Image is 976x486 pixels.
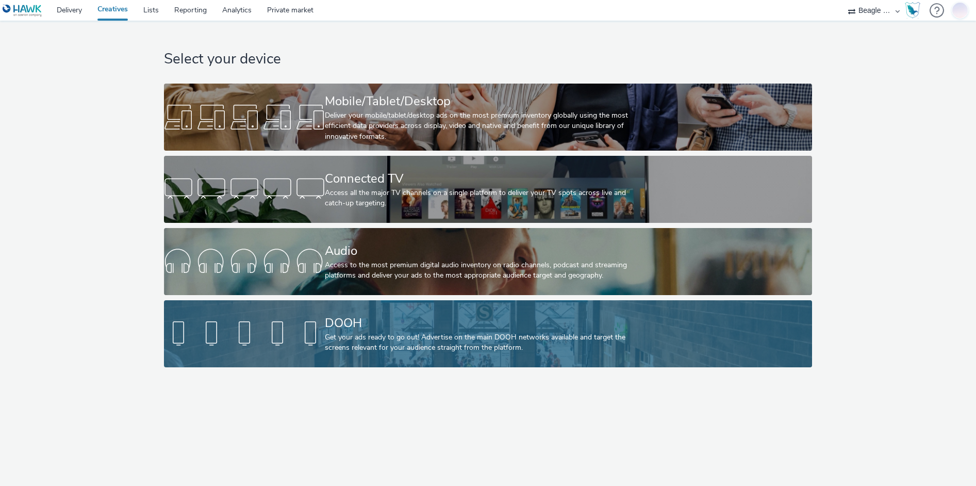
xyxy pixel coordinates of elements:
div: Deliver your mobile/tablet/desktop ads on the most premium inventory globally using the most effi... [325,110,647,142]
div: DOOH [325,314,647,332]
a: AudioAccess to the most premium digital audio inventory on radio channels, podcast and streaming ... [164,228,812,295]
a: Mobile/Tablet/DesktopDeliver your mobile/tablet/desktop ads on the most premium inventory globall... [164,84,812,151]
div: Access to the most premium digital audio inventory on radio channels, podcast and streaming platf... [325,260,647,281]
div: Access all the major TV channels on a single platform to deliver your TV spots across live and ca... [325,188,647,209]
div: Audio [325,242,647,260]
h1: Select your device [164,50,812,69]
div: Connected TV [325,170,647,188]
a: DOOHGet your ads ready to go out! Advertise on the main DOOH networks available and target the sc... [164,300,812,367]
img: undefined Logo [3,4,42,17]
a: Hawk Academy [905,2,924,19]
div: Mobile/Tablet/Desktop [325,92,647,110]
img: Jonas Bruzga [952,1,968,20]
a: Connected TVAccess all the major TV channels on a single platform to deliver your TV spots across... [164,156,812,223]
img: Hawk Academy [905,2,920,19]
div: Get your ads ready to go out! Advertise on the main DOOH networks available and target the screen... [325,332,647,353]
